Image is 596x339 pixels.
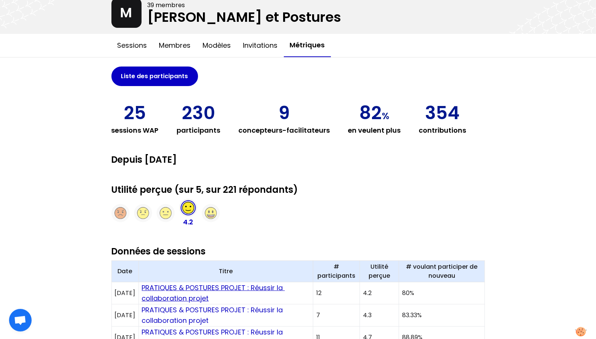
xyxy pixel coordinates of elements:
p: 230 [182,104,215,122]
h3: participants [177,125,221,136]
button: Métriques [284,34,331,57]
th: # participants [313,261,360,282]
td: 4.3 [360,304,399,327]
button: Invitations [237,34,284,57]
th: Utilité perçue [360,261,399,282]
h2: Utilité perçue (sur 5, sur 221 répondants) [111,184,485,196]
p: 4.2 [183,217,193,227]
a: PRATIQUES & POSTURES PROJET : Réussir la collaboration projet [142,305,285,325]
h3: contributions [419,125,466,136]
h2: Données de sessions [111,245,485,257]
h3: concepteurs-facilitateurs [239,125,330,136]
button: Sessions [111,34,153,57]
button: Liste des participants [111,67,198,86]
button: Modèles [197,34,237,57]
td: [DATE] [111,282,139,304]
p: 354 [425,104,460,122]
p: 82 [360,104,390,122]
h3: en veulent plus [348,125,401,136]
th: Titre [139,261,313,282]
th: Date [111,261,139,282]
td: 4.2 [360,282,399,304]
h3: sessions WAP [111,125,159,136]
td: [DATE] [111,304,139,327]
p: 9 [279,104,290,122]
div: Ouvrir le chat [9,309,32,331]
td: 7 [313,304,360,327]
h2: Depuis [DATE] [111,154,485,166]
th: # voulant participer de nouveau [399,261,485,282]
td: 83.33% [399,304,485,327]
td: 12 [313,282,360,304]
span: % [382,110,390,122]
td: 80% [399,282,485,304]
p: 25 [124,104,146,122]
a: PRATIQUES & POSTURES PROJET : Réussir la collaboration projet [142,283,285,303]
button: Membres [153,34,197,57]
